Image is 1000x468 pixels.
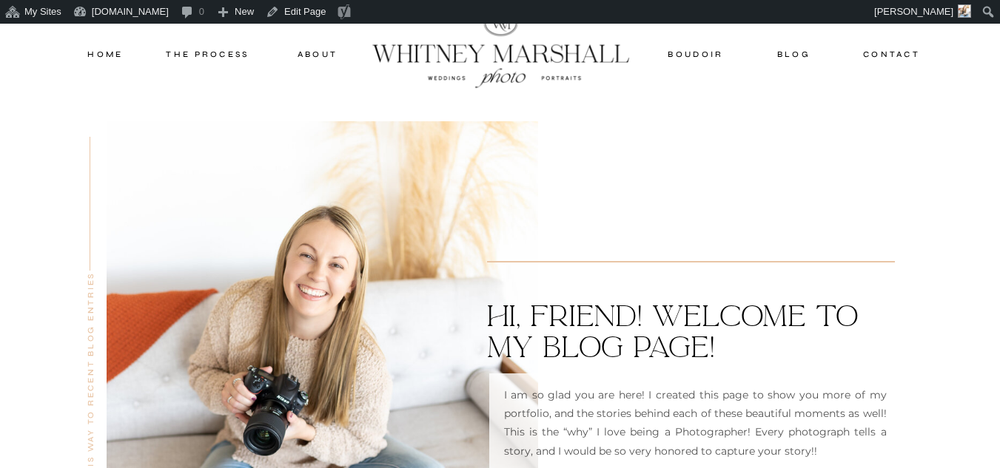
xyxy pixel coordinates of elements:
[857,47,927,61] a: contact
[504,386,887,462] p: I am so glad you are here! I created this page to show you more of my portfolio, and the stories ...
[74,47,138,61] a: home
[281,47,355,61] a: about
[874,6,953,17] span: [PERSON_NAME]
[762,47,827,61] a: blog
[666,47,726,61] a: boudoir
[164,47,252,61] a: THE PROCESS
[487,300,895,367] p: Hi, Friend! welcome to my blog page!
